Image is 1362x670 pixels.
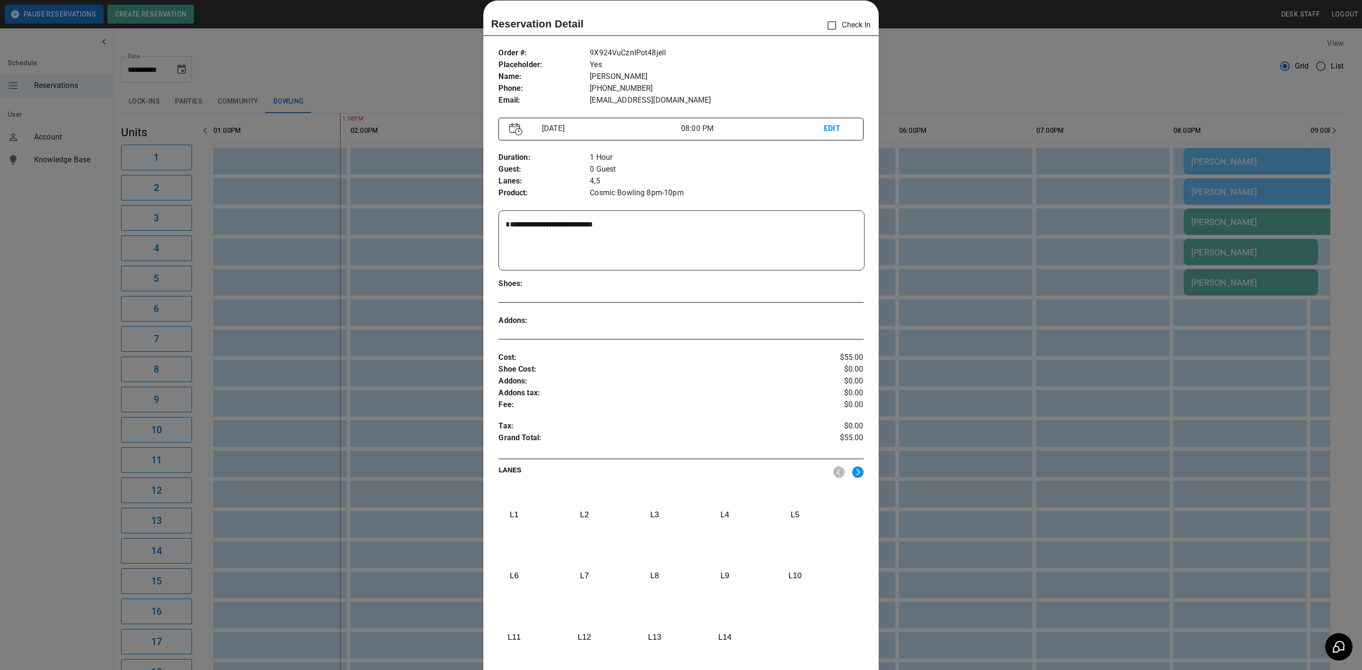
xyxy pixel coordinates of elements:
p: Check In [822,16,871,35]
p: 0 Guest [590,164,863,175]
p: [PERSON_NAME] [590,71,863,83]
p: L 13 [639,626,670,648]
p: 4,5 [590,175,863,187]
p: L 7 [569,565,600,587]
p: Name : [498,71,590,83]
p: Cost : [498,352,803,364]
p: Placeholder : [498,59,590,71]
p: Addons : [498,315,590,327]
p: Addons : [498,375,803,387]
p: $0.00 [803,375,864,387]
p: Tax : [498,420,803,432]
p: L 12 [569,626,600,648]
p: Fee : [498,399,803,411]
p: Yes [590,59,863,71]
p: Addons tax : [498,387,803,399]
p: Grand Total : [498,432,803,446]
p: L 11 [498,626,530,648]
p: 08:00 PM [681,123,824,134]
img: nav_left.svg [833,466,845,478]
p: [EMAIL_ADDRESS][DOMAIN_NAME] [590,95,863,106]
p: $55.00 [803,352,864,364]
p: Order # : [498,47,590,59]
p: $0.00 [803,387,864,399]
p: Email : [498,95,590,106]
p: Reservation Detail [491,16,584,32]
p: $0.00 [803,420,864,432]
p: L 1 [498,504,530,526]
p: L 8 [639,565,670,587]
p: L 3 [639,504,670,526]
p: Product : [498,187,590,199]
p: $55.00 [803,432,864,446]
p: [DATE] [538,123,681,134]
p: Shoes : [498,278,590,290]
p: L 9 [709,565,741,587]
p: Lanes : [498,175,590,187]
p: L 6 [498,565,530,587]
p: $0.00 [803,364,864,375]
p: LANES [498,465,825,479]
p: 1 Hour [590,152,863,164]
p: EDIT [824,123,852,135]
p: [PHONE_NUMBER] [590,83,863,95]
p: L 14 [709,626,741,648]
p: Phone : [498,83,590,95]
p: 9X924VuCznIPot48jelI [590,47,863,59]
p: Shoe Cost : [498,364,803,375]
p: Guest : [498,164,590,175]
p: L 10 [779,565,811,587]
p: L 2 [569,504,600,526]
img: Vector [509,123,523,136]
p: Cosmic Bowling 8pm-10pm [590,187,863,199]
p: L 4 [709,504,741,526]
img: right.svg [852,466,864,478]
p: Duration : [498,152,590,164]
p: $0.00 [803,399,864,411]
p: L 5 [779,504,811,526]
